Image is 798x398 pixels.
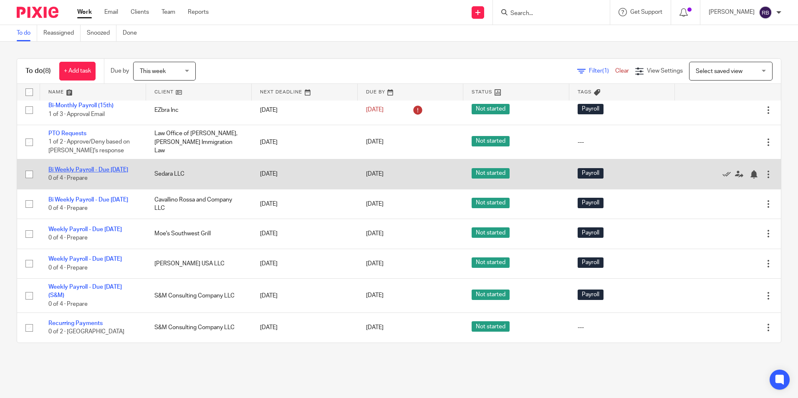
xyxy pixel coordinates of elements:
[146,159,252,189] td: Sedara LLC
[252,125,358,159] td: [DATE]
[366,293,384,299] span: [DATE]
[146,249,252,278] td: [PERSON_NAME] USA LLC
[87,25,116,41] a: Snoozed
[472,257,510,268] span: Not started
[48,103,114,108] a: Bi-Monthly Payroll (15th)
[146,125,252,159] td: Law Office of [PERSON_NAME], [PERSON_NAME] Immigration Law
[578,290,604,300] span: Payroll
[48,329,124,335] span: 0 of 2 · [GEOGRAPHIC_DATA]
[48,167,128,173] a: Bi Weekly Payroll - Due [DATE]
[48,301,88,307] span: 0 of 4 · Prepare
[578,90,592,94] span: Tags
[17,7,58,18] img: Pixie
[722,170,735,178] a: Mark as done
[111,67,129,75] p: Due by
[252,159,358,189] td: [DATE]
[578,168,604,179] span: Payroll
[188,8,209,16] a: Reports
[578,323,667,332] div: ---
[366,261,384,267] span: [DATE]
[77,8,92,16] a: Work
[162,8,175,16] a: Team
[578,138,667,146] div: ---
[510,10,585,18] input: Search
[252,313,358,343] td: [DATE]
[146,189,252,219] td: Cavallino Rossa and Company LLC
[615,68,629,74] a: Clear
[647,68,683,74] span: View Settings
[252,279,358,313] td: [DATE]
[131,8,149,16] a: Clients
[578,257,604,268] span: Payroll
[48,131,86,136] a: PTO Requests
[366,325,384,330] span: [DATE]
[366,139,384,145] span: [DATE]
[578,104,604,114] span: Payroll
[48,265,88,271] span: 0 of 4 · Prepare
[630,9,662,15] span: Get Support
[43,68,51,74] span: (8)
[17,25,37,41] a: To do
[146,219,252,249] td: Moe's Southwest Grill
[472,168,510,179] span: Not started
[59,62,96,81] a: + Add task
[123,25,143,41] a: Done
[48,176,88,181] span: 0 of 4 · Prepare
[366,171,384,177] span: [DATE]
[140,68,166,74] span: This week
[48,205,88,211] span: 0 of 4 · Prepare
[472,227,510,238] span: Not started
[146,279,252,313] td: S&M Consulting Company LLC
[48,139,130,154] span: 1 of 2 · Approve/Deny based on [PERSON_NAME]'s response
[252,219,358,249] td: [DATE]
[25,67,51,76] h1: To do
[48,111,105,117] span: 1 of 3 · Approval Email
[48,227,122,232] a: Weekly Payroll - Due [DATE]
[472,198,510,208] span: Not started
[146,313,252,343] td: S&M Consulting Company LLC
[602,68,609,74] span: (1)
[48,235,88,241] span: 0 of 4 · Prepare
[472,321,510,332] span: Not started
[366,231,384,237] span: [DATE]
[48,284,122,298] a: Weekly Payroll - Due [DATE] (S&M)
[696,68,742,74] span: Select saved view
[709,8,755,16] p: [PERSON_NAME]
[578,227,604,238] span: Payroll
[366,107,384,113] span: [DATE]
[589,68,615,74] span: Filter
[104,8,118,16] a: Email
[759,6,772,19] img: svg%3E
[252,249,358,278] td: [DATE]
[472,136,510,146] span: Not started
[472,104,510,114] span: Not started
[366,201,384,207] span: [DATE]
[252,189,358,219] td: [DATE]
[252,95,358,125] td: [DATE]
[578,198,604,208] span: Payroll
[48,320,103,326] a: Recurring Payments
[472,290,510,300] span: Not started
[48,197,128,203] a: Bi Weekly Payroll - Due [DATE]
[146,95,252,125] td: EZbra Inc
[48,256,122,262] a: Weekly Payroll - Due [DATE]
[43,25,81,41] a: Reassigned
